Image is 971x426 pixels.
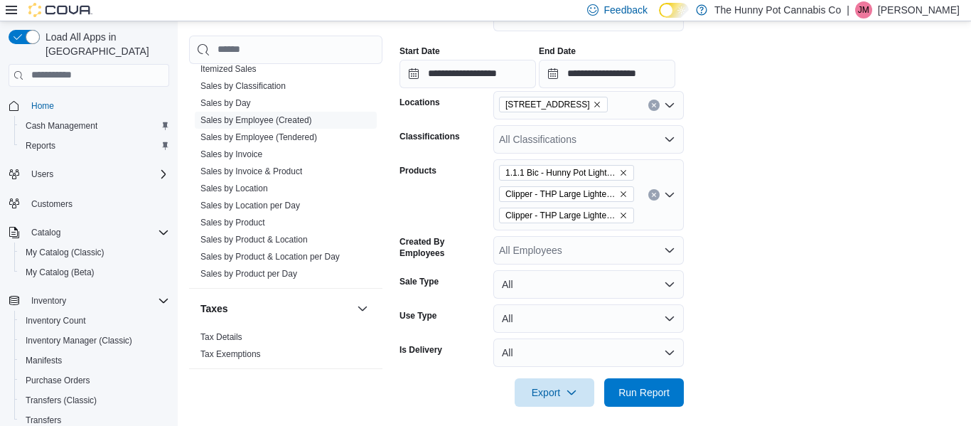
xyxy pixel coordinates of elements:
[499,208,634,223] span: Clipper - THP Large Lighter - Neon Assorted
[31,100,54,112] span: Home
[20,244,110,261] a: My Catalog (Classic)
[14,136,175,156] button: Reports
[200,149,262,160] span: Sales by Invoice
[505,208,616,223] span: Clipper - THP Large Lighter - Neon Assorted
[539,46,576,57] label: End Date
[200,251,340,262] span: Sales by Product & Location per Day
[14,390,175,410] button: Transfers (Classic)
[200,201,300,211] a: Sales by Location per Day
[399,60,536,88] input: Press the down key to open a popover containing a calendar.
[26,224,169,241] span: Catalog
[3,164,175,184] button: Users
[14,331,175,351] button: Inventory Manager (Classic)
[659,3,689,18] input: Dark Mode
[499,186,634,202] span: Clipper - THP Large Lighter - Assorted
[14,351,175,371] button: Manifests
[515,378,594,407] button: Export
[20,352,169,369] span: Manifests
[200,64,257,74] a: Itemized Sales
[399,236,488,259] label: Created By Employees
[505,97,590,112] span: [STREET_ADDRESS]
[14,116,175,136] button: Cash Management
[858,1,869,18] span: JM
[200,166,302,177] span: Sales by Invoice & Product
[493,270,684,299] button: All
[499,165,634,181] span: 1.1.1 Bic - Hunny Pot Lighter - Assorted
[26,120,97,132] span: Cash Management
[26,415,61,426] span: Transfers
[31,295,66,307] span: Inventory
[20,264,100,281] a: My Catalog (Beta)
[20,332,169,349] span: Inventory Manager (Classic)
[714,1,841,18] p: The Hunny Pot Cannabis Co
[200,268,297,279] span: Sales by Product per Day
[399,276,439,287] label: Sale Type
[604,378,684,407] button: Run Report
[200,331,242,343] span: Tax Details
[200,235,308,245] a: Sales by Product & Location
[200,183,268,193] a: Sales by Location
[200,98,251,108] a: Sales by Day
[20,312,92,329] a: Inventory Count
[648,189,660,201] button: Clear input
[26,375,90,386] span: Purchase Orders
[3,291,175,311] button: Inventory
[664,100,675,111] button: Open list of options
[26,315,86,326] span: Inventory Count
[200,252,340,262] a: Sales by Product & Location per Day
[14,262,175,282] button: My Catalog (Beta)
[31,227,60,238] span: Catalog
[399,131,460,142] label: Classifications
[200,302,351,316] button: Taxes
[20,312,169,329] span: Inventory Count
[14,243,175,262] button: My Catalog (Classic)
[618,385,670,400] span: Run Report
[26,97,60,115] a: Home
[499,97,608,112] span: 40 Centennial Pkwy
[399,46,440,57] label: Start Date
[189,329,382,368] div: Taxes
[14,311,175,331] button: Inventory Count
[20,137,61,154] a: Reports
[200,132,317,142] a: Sales by Employee (Tendered)
[200,200,300,211] span: Sales by Location per Day
[20,332,138,349] a: Inventory Manager (Classic)
[523,378,586,407] span: Export
[664,134,675,145] button: Open list of options
[200,269,297,279] a: Sales by Product per Day
[3,193,175,213] button: Customers
[505,187,616,201] span: Clipper - THP Large Lighter - Assorted
[354,300,371,317] button: Taxes
[399,165,436,176] label: Products
[26,247,104,258] span: My Catalog (Classic)
[200,332,242,342] a: Tax Details
[399,97,440,108] label: Locations
[26,267,95,278] span: My Catalog (Beta)
[31,169,53,180] span: Users
[26,194,169,212] span: Customers
[20,117,103,134] a: Cash Management
[200,218,265,228] a: Sales by Product
[26,224,66,241] button: Catalog
[604,3,648,17] span: Feedback
[20,117,169,134] span: Cash Management
[20,372,96,389] a: Purchase Orders
[200,302,228,316] h3: Taxes
[20,392,169,409] span: Transfers (Classic)
[20,264,169,281] span: My Catalog (Beta)
[14,371,175,390] button: Purchase Orders
[31,198,73,210] span: Customers
[20,137,169,154] span: Reports
[855,1,872,18] div: Jesse McGean
[200,97,251,109] span: Sales by Day
[399,344,442,356] label: Is Delivery
[200,348,261,360] span: Tax Exemptions
[28,3,92,17] img: Cova
[26,292,72,309] button: Inventory
[664,189,675,201] button: Open list of options
[619,190,628,198] button: Remove Clipper - THP Large Lighter - Assorted from selection in this group
[26,97,169,115] span: Home
[200,132,317,143] span: Sales by Employee (Tendered)
[619,211,628,220] button: Remove Clipper - THP Large Lighter - Neon Assorted from selection in this group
